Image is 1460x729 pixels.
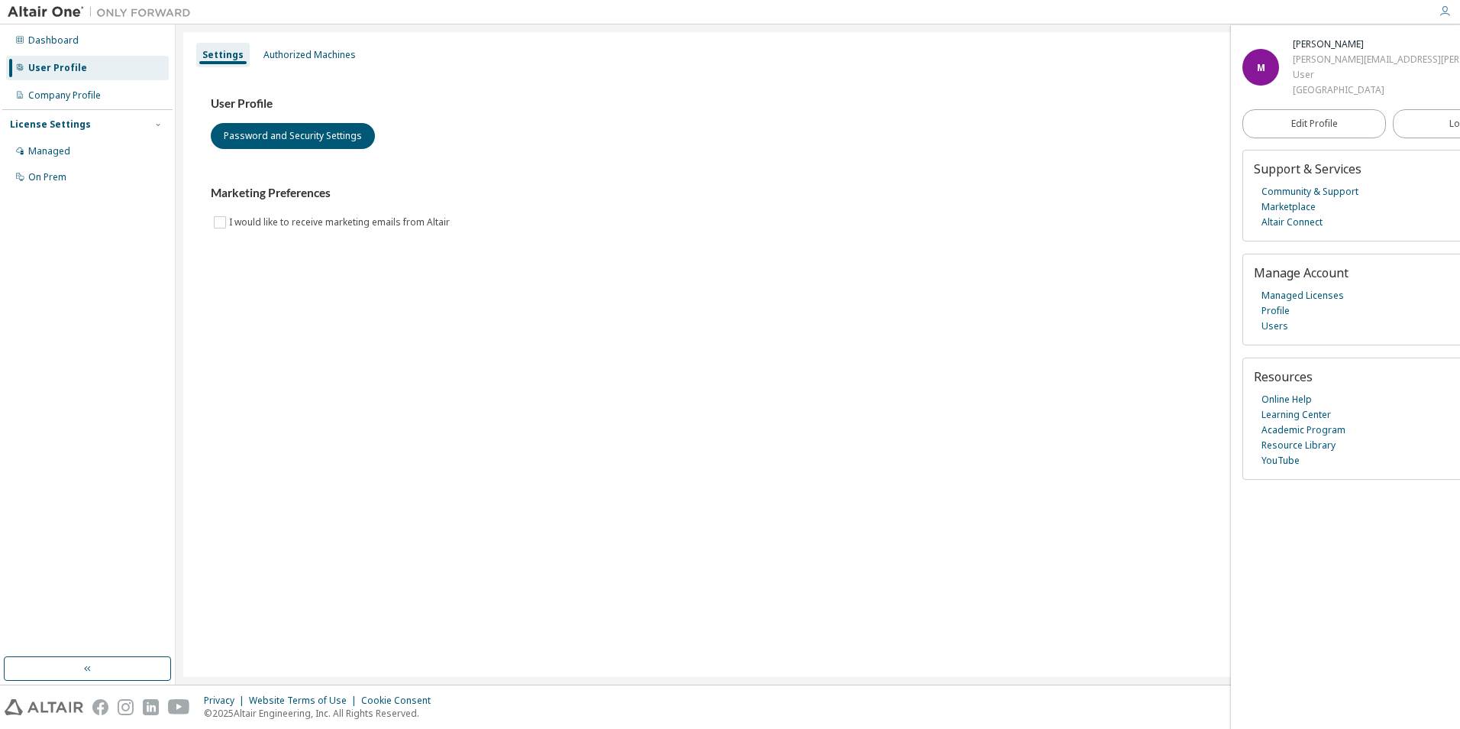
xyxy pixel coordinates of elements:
[204,695,249,707] div: Privacy
[1261,319,1288,334] a: Users
[263,49,356,61] div: Authorized Machines
[92,699,108,715] img: facebook.svg
[28,171,66,183] div: On Prem
[8,5,199,20] img: Altair One
[5,699,83,715] img: altair_logo.svg
[1261,199,1316,215] a: Marketplace
[211,96,1425,112] h3: User Profile
[1254,264,1349,281] span: Manage Account
[28,89,101,102] div: Company Profile
[10,118,91,131] div: License Settings
[1261,423,1345,438] a: Academic Program
[1261,438,1336,453] a: Resource Library
[1261,303,1290,319] a: Profile
[28,62,87,74] div: User Profile
[202,49,244,61] div: Settings
[168,699,190,715] img: youtube.svg
[118,699,134,715] img: instagram.svg
[1261,288,1344,303] a: Managed Licenses
[1254,368,1313,385] span: Resources
[1261,184,1358,199] a: Community & Support
[1261,407,1331,423] a: Learning Center
[204,707,440,720] p: © 2025 Altair Engineering, Inc. All Rights Reserved.
[1254,160,1361,177] span: Support & Services
[229,213,453,232] label: I would like to receive marketing emails from Altair
[1291,118,1338,130] span: Edit Profile
[143,699,159,715] img: linkedin.svg
[211,123,375,149] button: Password and Security Settings
[361,695,440,707] div: Cookie Consent
[1261,453,1300,468] a: YouTube
[1261,392,1312,407] a: Online Help
[1261,215,1323,230] a: Altair Connect
[1242,109,1386,138] a: Edit Profile
[211,186,1425,201] h3: Marketing Preferences
[249,695,361,707] div: Website Terms of Use
[28,145,70,157] div: Managed
[1257,61,1265,74] span: M
[28,34,79,47] div: Dashboard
